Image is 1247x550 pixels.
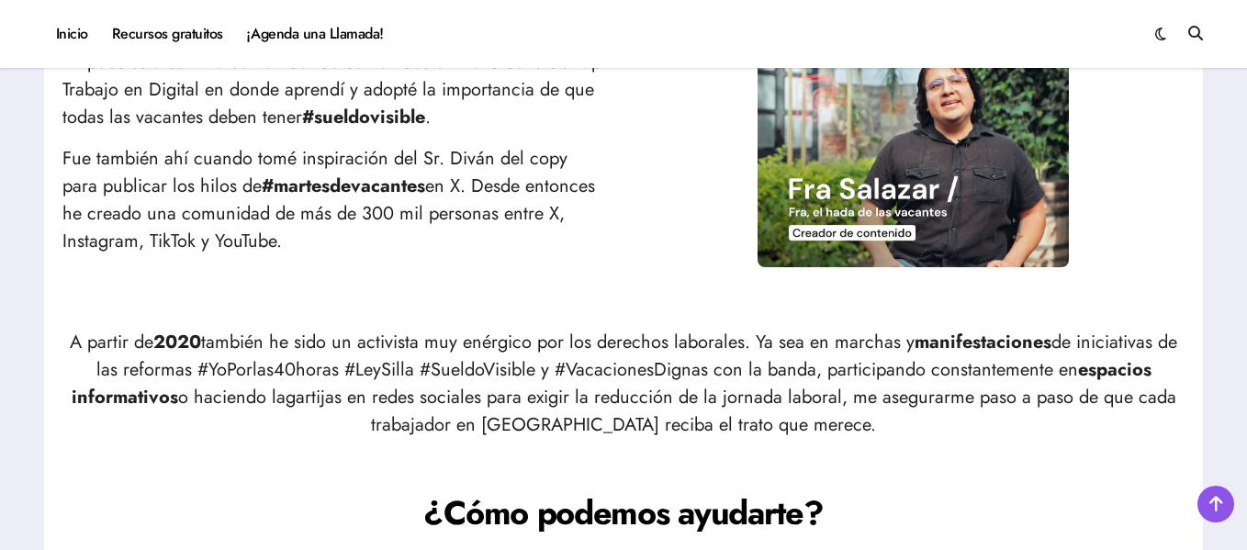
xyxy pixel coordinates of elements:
strong: #sueldovisible [302,104,425,130]
a: Inicio [44,9,100,59]
a: Recursos gratuitos [100,9,235,59]
p: Fue también ahí cuando tomé inspiración del Sr. Diván del copy para publicar los hilos de en X. D... [62,145,605,255]
p: Empecé este camino como líder de contenidos en 2018 de la startup Trabajo en Digital en donde apr... [62,49,605,131]
img: Fra siendo entrevistado en Change.org [758,32,1069,268]
p: A partir de también he sido un activista muy enérgico por los derechos laborales. Ya sea en march... [62,329,1185,439]
strong: espacios informativos [72,356,1152,410]
h2: ¿Cómo podemos ayudarte? [62,489,1185,535]
strong: 2020 [153,329,201,355]
strong: manifestaciones [915,329,1051,355]
a: ¡Agenda una Llamada! [235,9,396,59]
strong: #martesdevacantes [262,173,425,199]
